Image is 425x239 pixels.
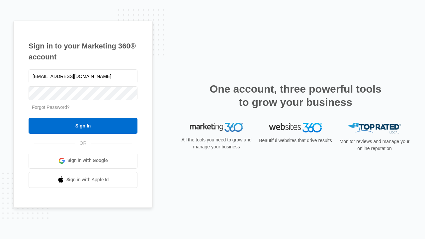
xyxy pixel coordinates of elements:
[67,157,108,164] span: Sign in with Google
[179,136,254,150] p: All the tools you need to grow and manage your business
[29,153,137,169] a: Sign in with Google
[337,138,412,152] p: Monitor reviews and manage your online reputation
[269,123,322,132] img: Websites 360
[66,176,109,183] span: Sign in with Apple Id
[348,123,401,134] img: Top Rated Local
[190,123,243,132] img: Marketing 360
[208,82,383,109] h2: One account, three powerful tools to grow your business
[32,105,70,110] a: Forgot Password?
[75,140,91,147] span: OR
[29,172,137,188] a: Sign in with Apple Id
[258,137,333,144] p: Beautiful websites that drive results
[29,118,137,134] input: Sign In
[29,40,137,62] h1: Sign in to your Marketing 360® account
[29,69,137,83] input: Email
